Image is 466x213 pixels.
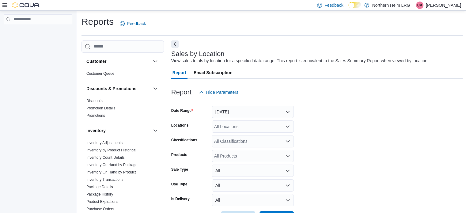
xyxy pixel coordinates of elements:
button: Discounts & Promotions [152,85,159,92]
a: Inventory Adjustments [86,141,123,145]
span: Discounts [86,98,103,103]
label: Sale Type [171,167,188,172]
a: Product Expirations [86,200,118,204]
button: Hide Parameters [196,86,241,98]
div: Caleb Alcock [416,2,423,9]
button: Customer [86,58,150,64]
button: Open list of options [285,139,290,144]
a: Promotions [86,113,105,118]
h3: Sales by Location [171,50,225,58]
a: Promotion Details [86,106,116,110]
nav: Complex example [4,25,72,40]
a: Customer Queue [86,71,114,76]
div: Customer [81,70,164,80]
span: Product Expirations [86,199,118,204]
span: Hide Parameters [206,89,238,95]
label: Use Type [171,182,187,187]
div: View sales totals by location for a specified date range. This report is equivalent to the Sales ... [171,58,429,64]
a: Feedback [117,17,148,30]
a: Package History [86,192,113,196]
p: Northern Helm LRG [372,2,410,9]
button: Next [171,40,179,48]
label: Products [171,152,187,157]
img: Cova [12,2,40,8]
h1: Reports [81,16,114,28]
a: Package Details [86,185,113,189]
input: Dark Mode [348,2,361,8]
span: Feedback [324,2,343,8]
button: Open list of options [285,124,290,129]
button: [DATE] [212,106,294,118]
span: Inventory On Hand by Package [86,162,138,167]
span: Promotion Details [86,106,116,111]
span: Inventory Adjustments [86,140,123,145]
button: Discounts & Promotions [86,86,150,92]
span: Inventory by Product Historical [86,148,136,153]
h3: Report [171,89,191,96]
a: Inventory On Hand by Package [86,163,138,167]
p: [PERSON_NAME] [426,2,461,9]
button: Customer [152,58,159,65]
span: Package History [86,192,113,197]
a: Inventory On Hand by Product [86,170,136,174]
a: Inventory Transactions [86,177,123,182]
label: Date Range [171,108,193,113]
a: Inventory by Product Historical [86,148,136,152]
a: Inventory Count Details [86,155,125,160]
label: Is Delivery [171,196,190,201]
button: All [212,179,294,192]
h3: Inventory [86,127,106,134]
p: | [412,2,414,9]
button: Inventory [86,127,150,134]
button: Open list of options [285,154,290,158]
label: Classifications [171,138,197,143]
h3: Discounts & Promotions [86,86,136,92]
a: Discounts [86,99,103,103]
span: Report [172,67,186,79]
button: All [212,165,294,177]
button: Inventory [152,127,159,134]
span: Inventory On Hand by Product [86,170,136,175]
label: Locations [171,123,189,128]
span: Email Subscription [194,67,233,79]
h3: Customer [86,58,106,64]
span: Purchase Orders [86,207,114,211]
button: All [212,194,294,206]
span: Feedback [127,21,146,27]
a: Purchase Orders [86,207,114,211]
div: Discounts & Promotions [81,97,164,122]
span: CA [417,2,422,9]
